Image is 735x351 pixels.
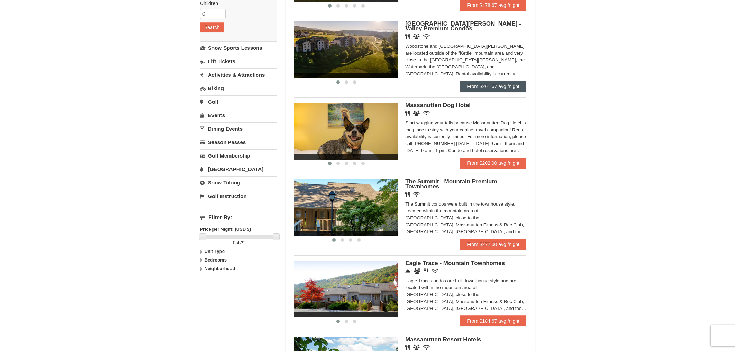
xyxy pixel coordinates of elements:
[205,257,227,263] strong: Bedrooms
[414,268,420,274] i: Conference Facilities
[424,268,428,274] i: Restaurant
[205,266,235,271] strong: Neighborhood
[405,111,410,116] i: Restaurant
[423,111,430,116] i: Wireless Internet (free)
[405,277,526,312] div: Eagle Trace condos are built town-house style and are located within the mountain area of [GEOGRA...
[432,268,438,274] i: Wireless Internet (free)
[423,34,430,39] i: Wireless Internet (free)
[460,315,526,326] a: From $184.67 avg /night
[200,22,224,32] button: Search
[200,227,251,232] strong: Price per Night: (USD $)
[200,122,277,135] a: Dining Events
[405,34,410,39] i: Restaurant
[405,43,526,77] div: Woodstone and [GEOGRAPHIC_DATA][PERSON_NAME] are located outside of the "Kettle" mountain area an...
[205,249,225,254] strong: Unit Type
[460,81,526,92] a: From $261.67 avg /night
[200,149,277,162] a: Golf Membership
[405,178,497,190] span: The Summit - Mountain Premium Townhomes
[200,136,277,149] a: Season Passes
[233,240,235,245] span: 0
[200,82,277,95] a: Biking
[405,201,526,235] div: The Summit condos were built in the townhouse style. Located within the mountain area of [GEOGRAP...
[200,163,277,175] a: [GEOGRAPHIC_DATA]
[405,336,481,343] span: Massanutten Resort Hotels
[200,215,277,221] h4: Filter By:
[413,34,420,39] i: Banquet Facilities
[405,192,410,197] i: Restaurant
[423,345,430,350] i: Wireless Internet (free)
[237,240,245,245] span: 479
[405,260,505,266] span: Eagle Trace - Mountain Townhomes
[460,239,526,250] a: From $272.00 avg /night
[200,176,277,189] a: Snow Tubing
[413,345,420,350] i: Banquet Facilities
[200,95,277,108] a: Golf
[413,111,420,116] i: Banquet Facilities
[200,68,277,81] a: Activities & Attractions
[200,41,277,54] a: Snow Sports Lessons
[405,268,410,274] i: Concierge Desk
[200,239,277,246] label: -
[200,55,277,68] a: Lift Tickets
[405,20,521,32] span: [GEOGRAPHIC_DATA][PERSON_NAME] - Valley Premium Condos
[413,192,420,197] i: Wireless Internet (free)
[200,109,277,122] a: Events
[460,158,526,169] a: From $202.00 avg /night
[405,345,410,350] i: Restaurant
[405,102,471,108] span: Massanutten Dog Hotel
[405,120,526,154] div: Start wagging your tails because Massanutten Dog Hotel is the place to stay with your canine trav...
[200,190,277,202] a: Golf Instruction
